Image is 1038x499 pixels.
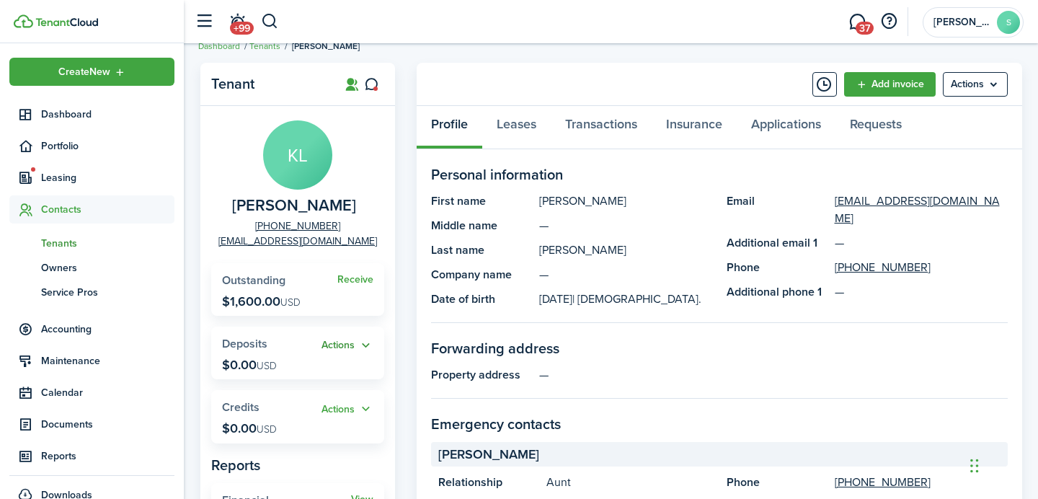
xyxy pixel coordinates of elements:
[966,430,1038,499] iframe: Chat Widget
[222,272,285,288] span: Outstanding
[431,242,532,259] panel-main-title: Last name
[9,280,174,304] a: Service Pros
[843,4,871,40] a: Messaging
[261,9,279,34] button: Search
[539,291,712,308] panel-main-description: [DATE]
[222,335,267,352] span: Deposits
[431,193,532,210] panel-main-title: First name
[431,291,532,308] panel-main-title: Date of birth
[431,266,532,283] panel-main-title: Company name
[35,18,98,27] img: TenantCloud
[321,401,373,418] button: Actions
[539,242,712,259] panel-main-description: [PERSON_NAME]
[551,106,652,149] a: Transactions
[727,474,828,491] panel-main-title: Phone
[41,449,174,464] span: Reports
[257,358,277,374] span: USD
[14,14,33,28] img: TenantCloud
[292,40,360,53] span: [PERSON_NAME]
[41,285,174,300] span: Service Pros
[41,170,174,185] span: Leasing
[9,442,174,470] a: Reports
[438,474,539,491] panel-main-title: Relationship
[190,8,218,35] button: Open sidebar
[943,72,1008,97] button: Open menu
[835,106,916,149] a: Requests
[280,295,301,310] span: USD
[727,259,828,276] panel-main-title: Phone
[263,120,332,190] avatar-text: KL
[431,217,532,234] panel-main-title: Middle name
[943,72,1008,97] menu-btn: Actions
[41,322,174,337] span: Accounting
[249,40,280,53] a: Tenants
[41,385,174,400] span: Calendar
[222,399,259,415] span: Credits
[9,255,174,280] a: Owners
[737,106,835,149] a: Applications
[856,22,874,35] span: 37
[546,474,712,491] panel-main-description: Aunt
[321,337,373,354] button: Open menu
[539,266,712,283] panel-main-description: —
[835,193,1008,227] a: [EMAIL_ADDRESS][DOMAIN_NAME]
[844,72,936,97] a: Add invoice
[9,231,174,255] a: Tenants
[431,337,1008,359] panel-main-section-title: Forwarding address
[9,58,174,86] button: Open menu
[970,444,979,487] div: Drag
[232,197,356,215] span: Kasandra Leyva-Delavega
[337,274,373,286] a: Receive
[218,234,377,249] a: [EMAIL_ADDRESS][DOMAIN_NAME]
[835,259,931,276] a: [PHONE_NUMBER]
[223,4,251,40] a: Notifications
[58,67,110,77] span: Create New
[211,454,384,476] panel-main-subtitle: Reports
[41,353,174,368] span: Maintenance
[41,202,174,217] span: Contacts
[257,422,277,437] span: USD
[255,218,340,234] a: [PHONE_NUMBER]
[222,358,277,372] p: $0.00
[539,193,712,210] panel-main-description: [PERSON_NAME]
[727,283,828,301] panel-main-title: Additional phone 1
[812,72,837,97] button: Timeline
[835,474,931,491] a: [PHONE_NUMBER]
[222,421,277,436] p: $0.00
[211,76,327,92] panel-main-title: Tenant
[539,217,712,234] panel-main-description: —
[933,17,991,27] span: Stevie
[230,22,254,35] span: +99
[198,40,240,53] a: Dashboard
[877,9,901,34] button: Open resource center
[41,236,174,251] span: Tenants
[572,291,701,307] span: | [DEMOGRAPHIC_DATA].
[482,106,551,149] a: Leases
[41,138,174,154] span: Portfolio
[431,366,532,384] panel-main-title: Property address
[727,234,828,252] panel-main-title: Additional email 1
[41,417,174,432] span: Documents
[222,294,301,309] p: $1,600.00
[321,337,373,354] button: Actions
[431,413,1008,435] panel-main-section-title: Emergency contacts
[431,164,1008,185] panel-main-section-title: Personal information
[41,260,174,275] span: Owners
[997,11,1020,34] avatar-text: S
[438,445,539,464] span: [PERSON_NAME]
[652,106,737,149] a: Insurance
[9,100,174,128] a: Dashboard
[321,401,373,418] button: Open menu
[41,107,174,122] span: Dashboard
[727,193,828,227] panel-main-title: Email
[539,366,1008,384] panel-main-description: —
